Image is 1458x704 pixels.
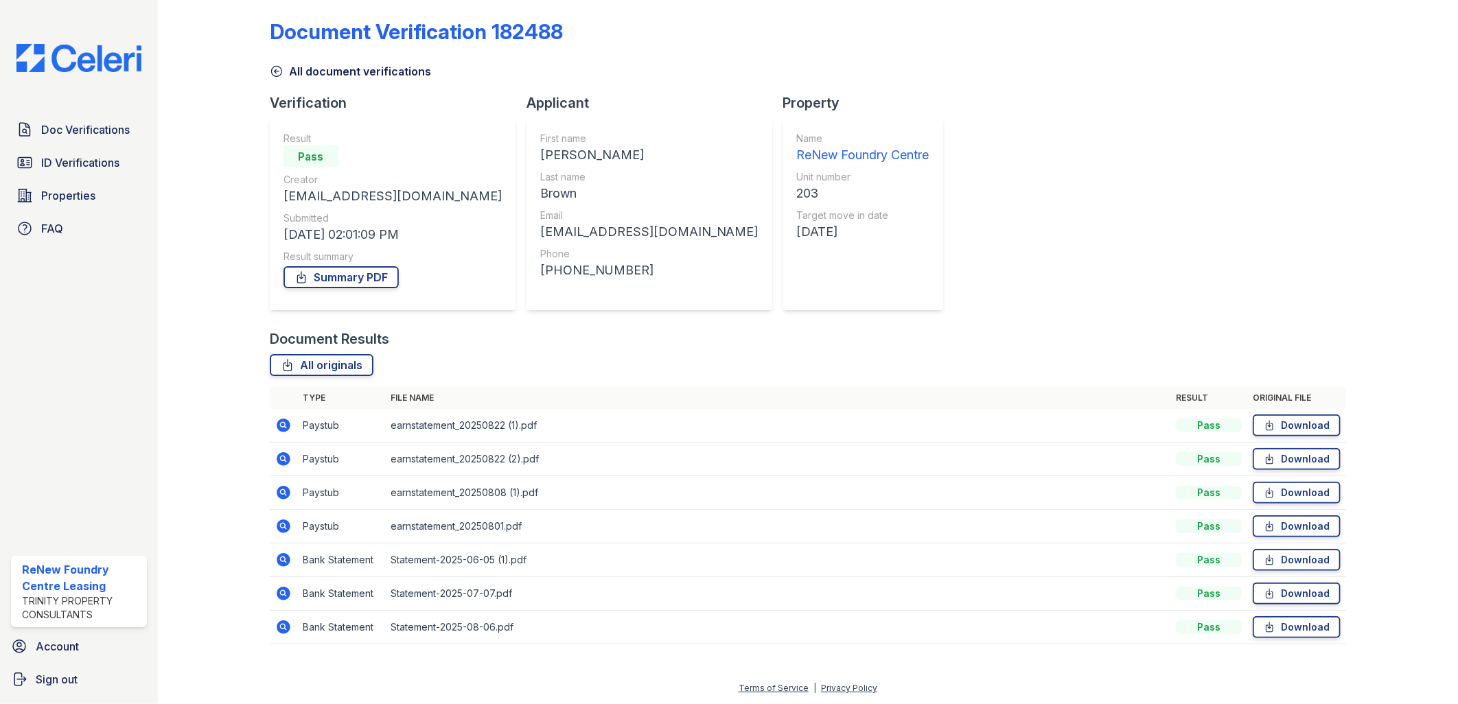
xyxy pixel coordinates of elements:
[1176,419,1242,432] div: Pass
[36,671,78,688] span: Sign out
[11,215,147,242] a: FAQ
[36,638,79,655] span: Account
[297,476,385,510] td: Paystub
[1247,387,1346,409] th: Original file
[797,145,929,165] div: ReNew Foundry Centre
[283,187,502,206] div: [EMAIL_ADDRESS][DOMAIN_NAME]
[1176,486,1242,500] div: Pass
[1176,519,1242,533] div: Pass
[22,594,141,622] div: Trinity Property Consultants
[41,220,63,237] span: FAQ
[1253,414,1341,436] a: Download
[385,476,1171,510] td: earnstatement_20250808 (1).pdf
[270,329,389,349] div: Document Results
[41,187,95,204] span: Properties
[540,247,759,261] div: Phone
[270,93,526,113] div: Verification
[297,577,385,611] td: Bank Statement
[1253,616,1341,638] a: Download
[297,510,385,543] td: Paystub
[270,19,563,44] div: Document Verification 182488
[540,261,759,280] div: [PHONE_NUMBER]
[797,184,929,203] div: 203
[385,577,1171,611] td: Statement-2025-07-07.pdf
[540,132,759,145] div: First name
[283,211,502,225] div: Submitted
[1253,583,1341,605] a: Download
[11,149,147,176] a: ID Verifications
[385,543,1171,577] td: Statement-2025-06-05 (1).pdf
[1176,553,1242,567] div: Pass
[739,683,809,693] a: Terms of Service
[1253,482,1341,504] a: Download
[385,409,1171,443] td: earnstatement_20250822 (1).pdf
[1176,452,1242,466] div: Pass
[540,209,759,222] div: Email
[797,170,929,184] div: Unit number
[813,683,816,693] div: |
[283,225,502,244] div: [DATE] 02:01:09 PM
[797,222,929,242] div: [DATE]
[797,132,929,165] a: Name ReNew Foundry Centre
[540,170,759,184] div: Last name
[270,63,431,80] a: All document verifications
[5,633,152,660] a: Account
[540,145,759,165] div: [PERSON_NAME]
[1170,387,1247,409] th: Result
[297,387,385,409] th: Type
[5,44,152,72] img: CE_Logo_Blue-a8612792a0a2168367f1c8372b55b34899dd931a85d93a1a3d3e32e68fde9ad4.png
[1253,448,1341,470] a: Download
[297,543,385,577] td: Bank Statement
[540,222,759,242] div: [EMAIL_ADDRESS][DOMAIN_NAME]
[297,409,385,443] td: Paystub
[1253,549,1341,571] a: Download
[526,93,783,113] div: Applicant
[297,443,385,476] td: Paystub
[11,116,147,143] a: Doc Verifications
[283,132,502,145] div: Result
[1176,587,1242,600] div: Pass
[797,209,929,222] div: Target move in date
[385,510,1171,543] td: earnstatement_20250801.pdf
[270,354,373,376] a: All originals
[22,561,141,594] div: ReNew Foundry Centre Leasing
[5,666,152,693] a: Sign out
[797,132,929,145] div: Name
[783,93,954,113] div: Property
[297,611,385,644] td: Bank Statement
[283,145,338,167] div: Pass
[283,266,399,288] a: Summary PDF
[821,683,877,693] a: Privacy Policy
[385,443,1171,476] td: earnstatement_20250822 (2).pdf
[540,184,759,203] div: Brown
[41,154,119,171] span: ID Verifications
[283,250,502,263] div: Result summary
[11,182,147,209] a: Properties
[1253,515,1341,537] a: Download
[283,173,502,187] div: Creator
[41,121,130,138] span: Doc Verifications
[1176,620,1242,634] div: Pass
[385,611,1171,644] td: Statement-2025-08-06.pdf
[385,387,1171,409] th: File name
